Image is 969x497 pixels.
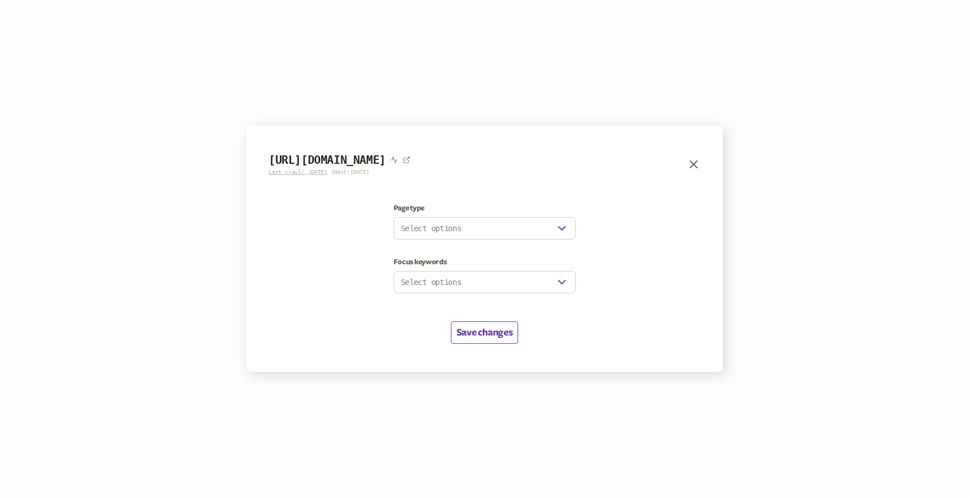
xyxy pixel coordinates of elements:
[394,257,576,266] label: Focus keywords
[269,169,410,176] p: |
[401,278,462,287] span: Select options
[394,204,576,213] label: Page type
[394,217,576,240] button: Select options
[394,271,576,293] button: Select options
[269,169,327,175] span: Last crawl: [DATE]
[269,154,386,167] h3: [URL][DOMAIN_NAME]
[451,321,518,344] button: Save changes
[401,224,462,233] span: Select options
[334,169,370,175] span: Next: [DATE]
